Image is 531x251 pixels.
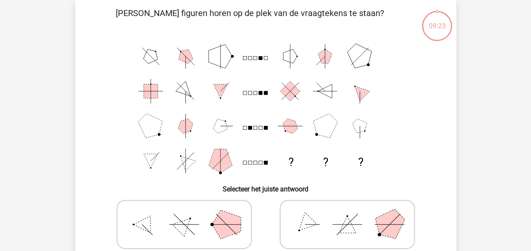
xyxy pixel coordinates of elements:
div: 09:23 [421,10,453,31]
text: ? [288,156,293,169]
p: [PERSON_NAME] figuren horen op de plek van de vraagtekens te staan? [89,7,411,32]
h6: Selecteer het juiste antwoord [89,178,443,193]
text: ? [323,156,328,169]
text: ? [358,156,363,169]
